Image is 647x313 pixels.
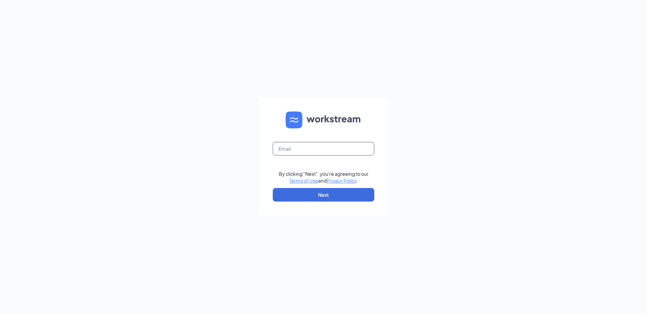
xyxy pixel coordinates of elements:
[273,188,374,202] button: Next
[286,111,361,128] img: WS logo and Workstream text
[273,142,374,155] input: Email
[289,178,318,184] a: Terms of Use
[327,178,357,184] a: Privacy Policy
[279,170,369,184] div: By clicking "Next", you're agreeing to our and .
